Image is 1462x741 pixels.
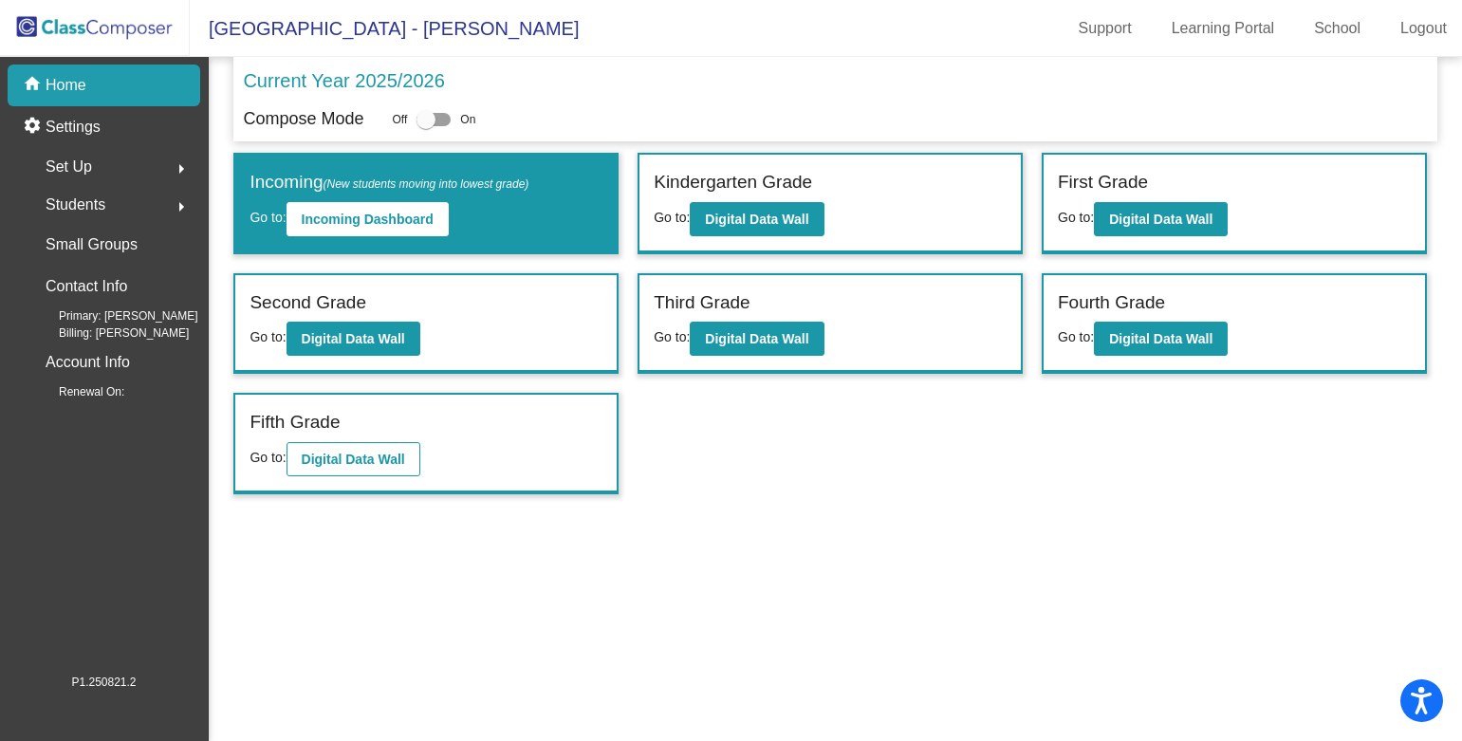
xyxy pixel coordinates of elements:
[170,157,193,180] mat-icon: arrow_right
[250,210,286,225] span: Go to:
[302,331,405,346] b: Digital Data Wall
[654,329,690,344] span: Go to:
[46,192,105,218] span: Students
[654,289,750,317] label: Third Grade
[1058,289,1165,317] label: Fourth Grade
[23,116,46,139] mat-icon: settings
[250,169,528,196] label: Incoming
[250,329,286,344] span: Go to:
[46,349,130,376] p: Account Info
[46,273,127,300] p: Contact Info
[654,169,812,196] label: Kindergarten Grade
[243,66,444,95] p: Current Year 2025/2026
[287,322,420,356] button: Digital Data Wall
[705,331,808,346] b: Digital Data Wall
[250,450,286,465] span: Go to:
[1094,202,1228,236] button: Digital Data Wall
[654,210,690,225] span: Go to:
[243,106,363,132] p: Compose Mode
[324,177,529,191] span: (New students moving into lowest grade)
[460,111,475,128] span: On
[250,409,340,436] label: Fifth Grade
[690,202,824,236] button: Digital Data Wall
[1157,13,1290,44] a: Learning Portal
[28,307,198,324] span: Primary: [PERSON_NAME]
[28,383,124,400] span: Renewal On:
[170,195,193,218] mat-icon: arrow_right
[1109,212,1212,227] b: Digital Data Wall
[302,212,434,227] b: Incoming Dashboard
[46,74,86,97] p: Home
[1064,13,1147,44] a: Support
[287,202,449,236] button: Incoming Dashboard
[393,111,408,128] span: Off
[23,74,46,97] mat-icon: home
[705,212,808,227] b: Digital Data Wall
[28,324,189,342] span: Billing: [PERSON_NAME]
[46,154,92,180] span: Set Up
[1058,210,1094,225] span: Go to:
[1094,322,1228,356] button: Digital Data Wall
[1109,331,1212,346] b: Digital Data Wall
[46,232,138,258] p: Small Groups
[250,289,366,317] label: Second Grade
[287,442,420,476] button: Digital Data Wall
[302,452,405,467] b: Digital Data Wall
[690,322,824,356] button: Digital Data Wall
[1058,329,1094,344] span: Go to:
[190,13,579,44] span: [GEOGRAPHIC_DATA] - [PERSON_NAME]
[46,116,101,139] p: Settings
[1299,13,1376,44] a: School
[1058,169,1148,196] label: First Grade
[1385,13,1462,44] a: Logout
